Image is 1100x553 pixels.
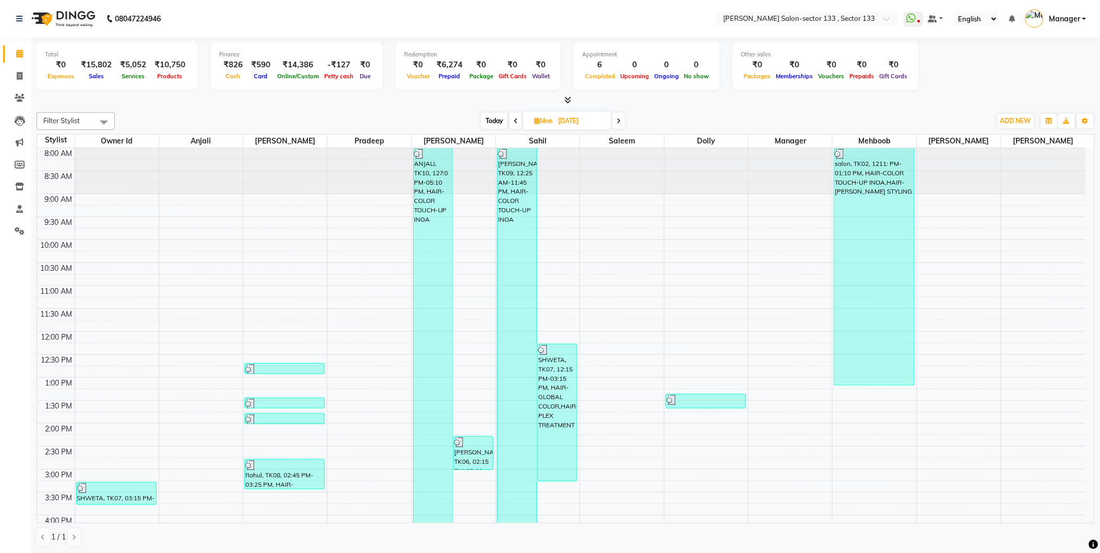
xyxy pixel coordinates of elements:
[43,194,75,205] div: 9:00 AM
[833,135,916,148] span: Mehboob
[45,50,190,59] div: Total
[404,73,432,80] span: Voucher
[652,59,681,71] div: 0
[404,50,552,59] div: Redemption
[618,73,652,80] span: Upcoming
[39,240,75,251] div: 10:00 AM
[119,73,147,80] span: Services
[665,135,748,148] span: Dolly
[43,470,75,480] div: 3:00 PM
[666,394,746,408] div: [PERSON_NAME], TK03, 01:20 PM-01:40 PM, FACE-UPPERLIP THREADING-50,FACE-CHIN WAX-100
[245,398,324,408] div: gautam, TK04, 01:25 PM-01:40 PM, HAIR-[PERSON_NAME] STYLING
[580,135,664,148] span: saleem
[39,309,75,320] div: 11:30 AM
[43,217,75,228] div: 9:30 AM
[741,50,910,59] div: Other sales
[37,135,75,146] div: Stylist
[43,171,75,182] div: 8:30 AM
[39,286,75,297] div: 11:00 AM
[816,59,847,71] div: ₹0
[847,73,877,80] span: Prepaids
[1025,9,1044,28] img: Manager
[43,492,75,503] div: 3:30 PM
[847,59,877,71] div: ₹0
[749,135,832,148] span: Manager
[774,73,816,80] span: Memberships
[496,73,529,80] span: Gift Cards
[39,332,75,343] div: 12:00 PM
[39,355,75,366] div: 12:30 PM
[322,59,356,71] div: -₹127
[43,116,80,125] span: Filter Stylist
[275,73,322,80] span: Online/Custom
[155,73,185,80] span: Products
[245,460,324,489] div: Rahul, TK08, 02:45 PM-03:25 PM, HAIR-SHAVE,HAIR-HAIRCUT MEN,S
[1049,14,1080,25] span: Manager
[404,59,432,71] div: ₹0
[834,148,914,385] div: salon, TK02, 1211: PM-01:10 PM, HAIR-COLOR TOUCH-UP INOA,HAIR-[PERSON_NAME] STYLING
[538,344,577,481] div: SHWETA, TK07, 12:15 PM-03:15 PM, HAIR-GLOBAL COLOR,HAIR-PLEX TREATMENT
[436,73,463,80] span: Prepaid
[531,117,555,125] span: Mon
[356,59,374,71] div: ₹0
[357,73,373,80] span: Due
[998,114,1034,128] button: ADD NEW
[275,59,322,71] div: ₹14,386
[27,4,98,33] img: logo
[529,59,552,71] div: ₹0
[555,113,607,129] input: 2025-09-01
[243,135,327,148] span: [PERSON_NAME]
[432,59,467,71] div: ₹6,274
[150,59,190,71] div: ₹10,750
[741,59,774,71] div: ₹0
[917,135,1001,148] span: [PERSON_NAME]
[327,135,411,148] span: Pradeep
[43,515,75,526] div: 4:00 PM
[43,401,75,412] div: 1:30 PM
[877,73,910,80] span: Gift Cards
[816,73,847,80] span: Vouchers
[496,59,529,71] div: ₹0
[43,424,75,435] div: 2:00 PM
[582,73,618,80] span: Completed
[618,59,652,71] div: 0
[741,73,774,80] span: Packages
[51,532,66,543] span: 1 / 1
[247,59,275,71] div: ₹590
[219,50,374,59] div: Finance
[774,59,816,71] div: ₹0
[43,378,75,389] div: 1:00 PM
[43,447,75,458] div: 2:30 PM
[496,135,579,148] span: sahil
[223,73,243,80] span: Cash
[245,414,324,424] div: [PERSON_NAME], TK05, 01:45 PM-02:00 PM, HAIR-[PERSON_NAME] STYLING
[467,59,496,71] div: ₹0
[86,73,107,80] span: Sales
[39,263,75,274] div: 10:30 AM
[529,73,552,80] span: Wallet
[322,73,356,80] span: Petty cash
[652,73,681,80] span: Ongoing
[252,73,270,80] span: Card
[877,59,910,71] div: ₹0
[681,73,712,80] span: No show
[115,4,161,33] b: 08047224946
[43,148,75,159] div: 8:00 AM
[467,73,496,80] span: Package
[412,135,495,148] span: [PERSON_NAME]
[245,364,324,374] div: DEV, TK01, 12:40 PM-12:55 PM, HAIR-[PERSON_NAME] STYLING
[45,59,77,71] div: ₹0
[1000,117,1031,125] span: ADD NEW
[481,113,507,129] span: Today
[219,59,247,71] div: ₹826
[681,59,712,71] div: 0
[77,483,156,504] div: SHWETA, TK07, 03:15 PM-03:45 PM, PEDI PIE pedicure/manicure
[582,50,712,59] div: Appointment
[1001,135,1085,148] span: [PERSON_NAME]
[582,59,618,71] div: 6
[116,59,150,71] div: ₹5,052
[454,437,493,470] div: [PERSON_NAME], TK06, 02:15 PM-03:00 PM, HAIR-HAIRCUT-600,HAIR-SHAMPOO LOREAL
[75,135,159,148] span: Owner id
[77,59,116,71] div: ₹15,802
[45,73,77,80] span: Expenses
